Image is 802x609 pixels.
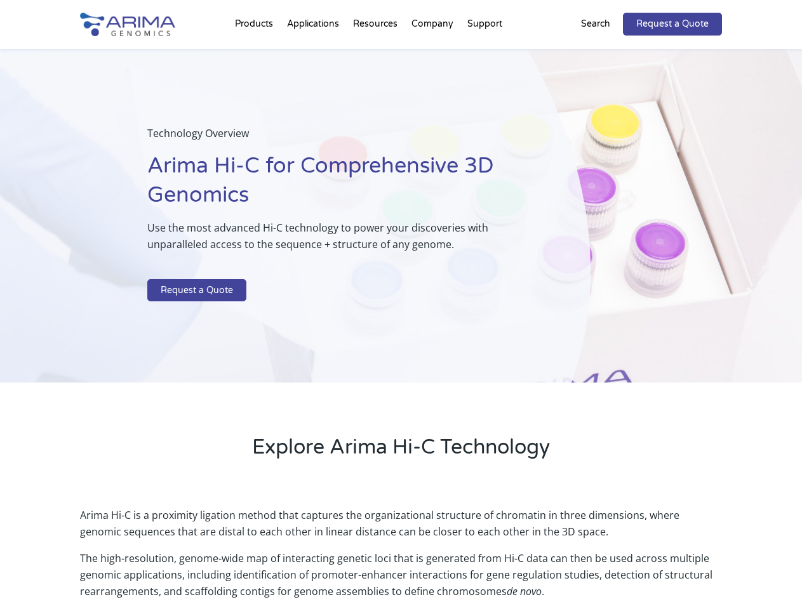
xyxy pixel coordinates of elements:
h1: Arima Hi-C for Comprehensive 3D Genomics [147,152,526,219]
p: Search [581,16,610,32]
a: Request a Quote [623,13,722,36]
h2: Explore Arima Hi-C Technology [80,433,721,471]
p: Use the most advanced Hi-C technology to power your discoveries with unparalleled access to the s... [147,219,526,263]
p: Arima Hi-C is a proximity ligation method that captures the organizational structure of chromatin... [80,507,721,550]
i: de novo [507,584,542,598]
p: Technology Overview [147,125,526,152]
img: Arima-Genomics-logo [80,13,175,36]
a: Request a Quote [147,279,246,302]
